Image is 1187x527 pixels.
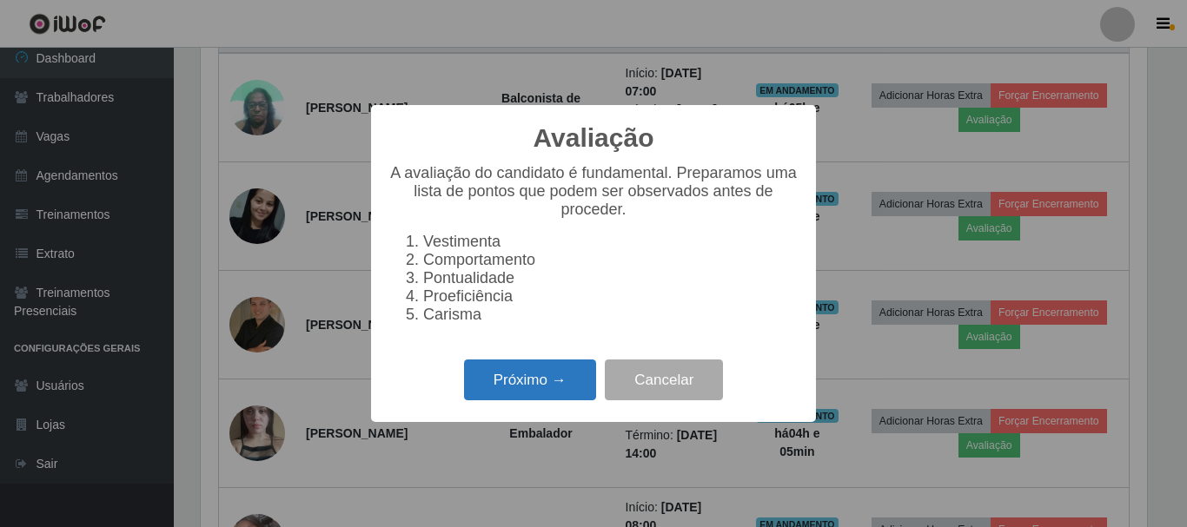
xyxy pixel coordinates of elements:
button: Próximo → [464,359,596,400]
li: Proeficiência [423,287,799,306]
li: Pontualidade [423,269,799,287]
button: Cancelar [605,359,723,400]
li: Carisma [423,306,799,324]
li: Comportamento [423,251,799,269]
li: Vestimenta [423,233,799,251]
p: A avaliação do candidato é fundamental. Preparamos uma lista de pontos que podem ser observados a... [388,164,799,219]
h2: Avaliação [534,122,654,154]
